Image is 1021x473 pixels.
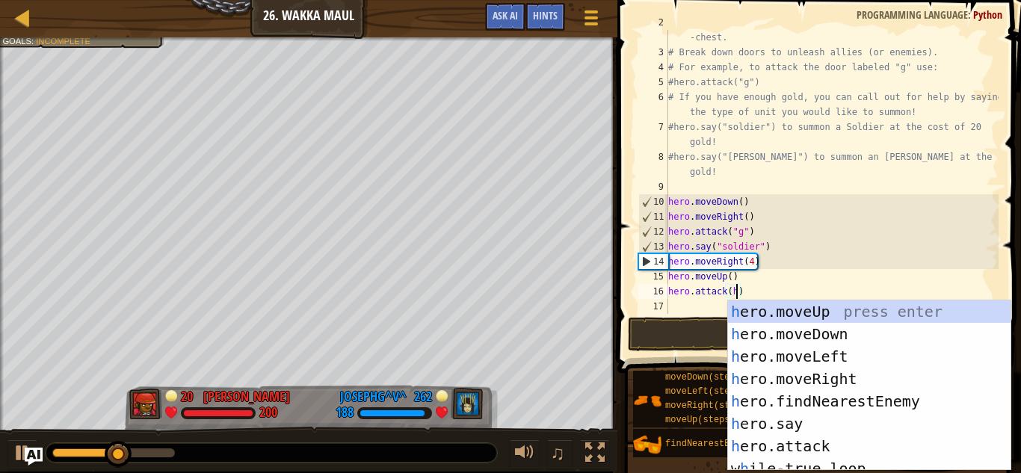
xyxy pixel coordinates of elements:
div: 188 [336,406,354,420]
div: 4 [638,60,668,75]
img: portrait.png [633,430,661,459]
span: moveLeft(steps) [665,386,746,397]
img: thang_avatar_frame.png [451,389,484,420]
span: findNearestEnemy() [665,439,762,449]
div: 12 [639,224,668,239]
span: Hints [533,8,558,22]
button: ♫ [547,439,573,470]
span: : [968,7,973,22]
img: thang_avatar_frame.png [129,389,162,420]
div: 2 [638,15,668,45]
span: moveDown(steps) [665,372,746,383]
span: Ask AI [493,8,518,22]
button: Ask AI [25,448,43,466]
span: moveUp(steps) [665,415,735,425]
div: 10 [639,194,668,209]
span: ♫ [550,442,565,464]
div: JosephG^v^ [340,387,407,406]
div: 3 [638,45,668,60]
div: 11 [639,209,668,224]
div: 17 [638,299,668,314]
button: Show game menu [573,3,610,38]
div: 13 [639,239,668,254]
button: Adjust volume [510,439,540,470]
div: 262 [414,387,432,401]
div: 8 [638,149,668,179]
div: [PERSON_NAME] [203,387,290,406]
button: Ask AI [485,3,525,31]
div: 14 [639,254,668,269]
button: Toggle fullscreen [580,439,610,470]
button: Run ⇧↵ [628,317,1002,351]
img: portrait.png [633,386,661,415]
div: 7 [638,120,668,149]
div: 6 [638,90,668,120]
div: 9 [638,179,668,194]
div: 5 [638,75,668,90]
div: 200 [259,406,277,420]
span: Python [973,7,1002,22]
span: Programming language [857,7,968,22]
div: 18 [638,314,668,329]
div: 16 [638,284,668,299]
button: Ctrl + P: Play [7,439,37,470]
div: 20 [181,387,196,401]
span: moveRight(steps) [665,401,751,411]
div: 15 [638,269,668,284]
